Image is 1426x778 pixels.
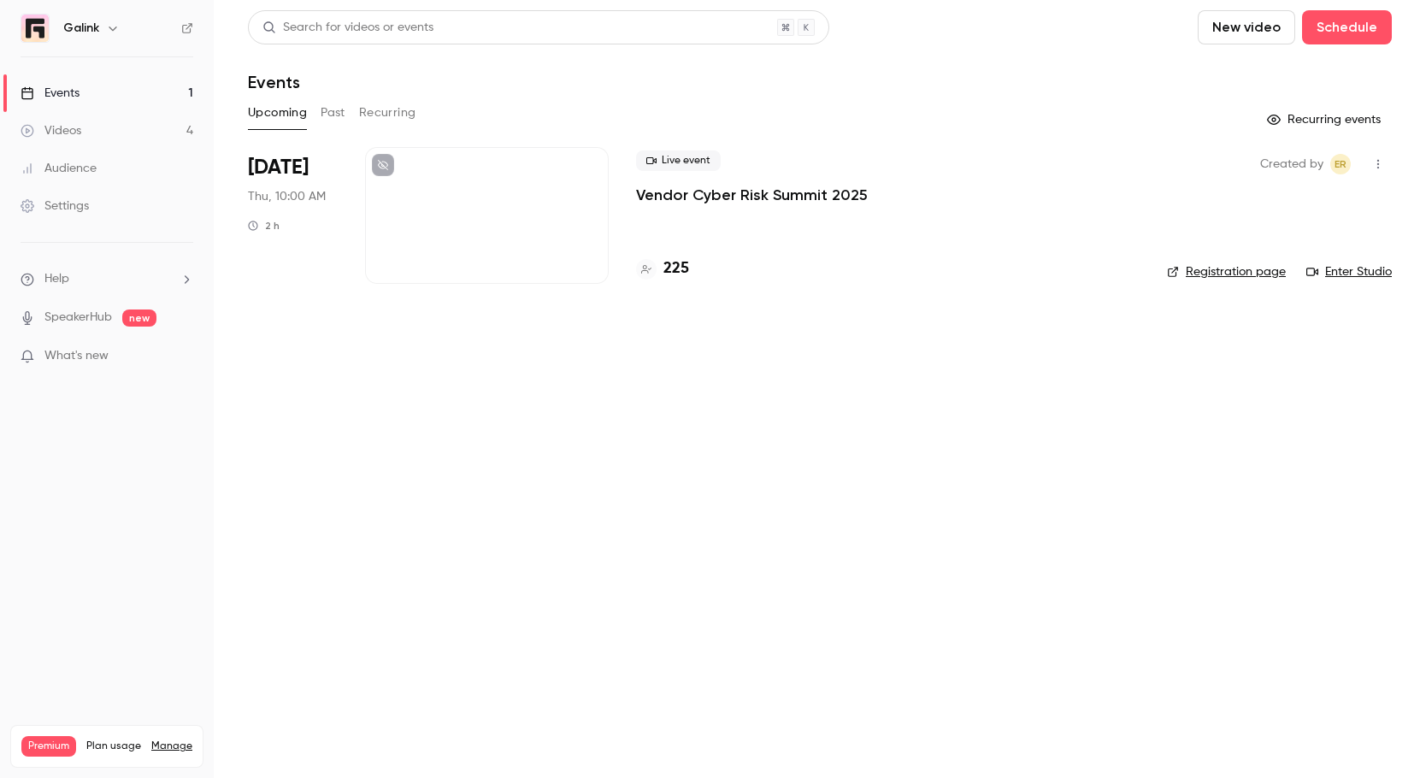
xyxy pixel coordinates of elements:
button: Upcoming [248,99,307,127]
div: Videos [21,122,81,139]
span: Thu, 10:00 AM [248,188,326,205]
img: Galink [21,15,49,42]
button: Schedule [1302,10,1392,44]
div: Audience [21,160,97,177]
div: Events [21,85,80,102]
span: Help [44,270,69,288]
span: [DATE] [248,154,309,181]
li: help-dropdown-opener [21,270,193,288]
span: ER [1335,154,1346,174]
h1: Events [248,72,300,92]
div: Oct 2 Thu, 10:00 AM (Europe/Paris) [248,147,338,284]
button: Past [321,99,345,127]
span: new [122,309,156,327]
span: Created by [1260,154,1323,174]
button: New video [1198,10,1295,44]
button: Recurring events [1259,106,1392,133]
h6: Galink [63,20,99,37]
div: Search for videos or events [262,19,433,37]
div: 2 h [248,219,280,233]
span: Etienne Retout [1330,154,1351,174]
span: What's new [44,347,109,365]
span: Live event [636,150,721,171]
a: Vendor Cyber Risk Summit 2025 [636,185,868,205]
span: Premium [21,736,76,757]
a: Enter Studio [1306,263,1392,280]
div: Settings [21,197,89,215]
span: Plan usage [86,740,141,753]
a: SpeakerHub [44,309,112,327]
a: Registration page [1167,263,1286,280]
h4: 225 [663,257,689,280]
button: Recurring [359,99,416,127]
a: 225 [636,257,689,280]
a: Manage [151,740,192,753]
